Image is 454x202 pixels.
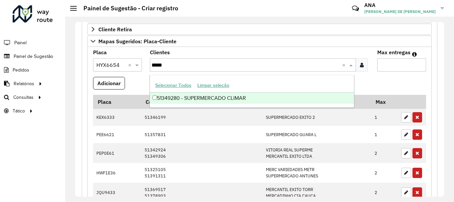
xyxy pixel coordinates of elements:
span: Pedidos [13,67,29,74]
td: SUPERMERCADO EXITO 2 [262,109,371,126]
span: Clear all [128,61,134,69]
a: Contato Rápido [348,1,363,16]
td: KEX6333 [93,109,141,126]
span: Cliente Retira [98,27,132,32]
span: [PERSON_NAME] DE [PERSON_NAME] [364,9,436,15]
td: 1 [371,109,398,126]
td: 51325105 51391311 [141,163,262,183]
td: 51357831 [141,126,262,143]
td: HWF1E36 [93,163,141,183]
span: Painel de Sugestão [14,53,53,60]
td: PEP0E61 [93,143,141,163]
td: 2 [371,163,398,183]
td: 51346199 [141,109,262,126]
span: Mapas Sugeridos: Placa-Cliente [98,39,176,44]
button: Limpar seleção [194,80,232,91]
th: Placa [93,95,141,109]
button: Selecionar Todos [152,80,194,91]
td: MERC VARIEDADES METR SUPERMERCADO ANTUNES [262,163,371,183]
td: 2 [371,143,398,163]
button: Adicionar [93,77,125,90]
span: Relatórios [14,80,34,87]
td: 51342924 51349306 [141,143,262,163]
th: Código Cliente [141,95,262,109]
ng-dropdown-panel: Options list [150,75,354,108]
td: PEE6621 [93,126,141,143]
h3: ANA [364,2,436,8]
span: Clear all [342,61,348,69]
a: Cliente Retira [87,24,432,35]
label: Clientes [150,48,170,56]
td: VITORIA REAL SUPERME MERCANTIL EXITO LTDA [262,143,371,163]
a: Mapas Sugeridos: Placa-Cliente [87,36,432,47]
th: Max [371,95,398,109]
h2: Painel de Sugestão - Criar registro [77,5,178,12]
label: Placa [93,48,107,56]
div: 51349280 - SUPERMERCADO CLIMAR [150,93,354,104]
span: Painel [14,39,27,46]
span: Tático [13,107,25,114]
em: Máximo de clientes que serão colocados na mesma rota com os clientes informados [412,52,417,57]
label: Max entregas [377,48,410,56]
span: Consultas [13,94,34,101]
td: SUPERMERCADO GUARA L [262,126,371,143]
td: 1 [371,126,398,143]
